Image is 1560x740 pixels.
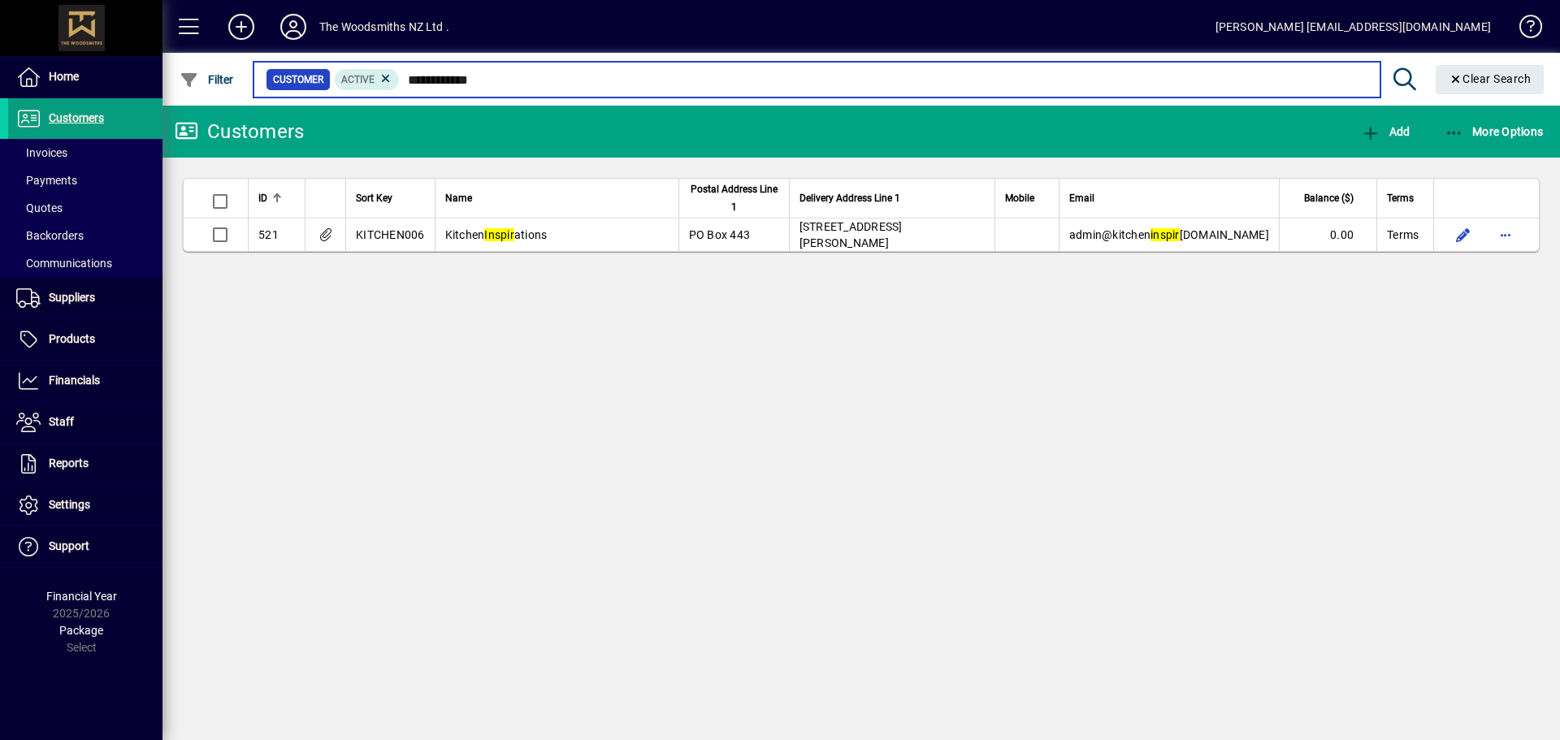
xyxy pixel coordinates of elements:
[49,111,104,124] span: Customers
[16,257,112,270] span: Communications
[1150,228,1180,241] em: inspir
[1069,189,1269,207] div: Email
[335,69,400,90] mat-chip: Activation Status: Active
[16,174,77,187] span: Payments
[49,415,74,428] span: Staff
[8,167,162,194] a: Payments
[258,189,295,207] div: ID
[356,189,392,207] span: Sort Key
[49,539,89,552] span: Support
[8,319,162,360] a: Products
[445,228,548,241] span: Kitchen ations
[273,71,323,88] span: Customer
[799,189,900,207] span: Delivery Address Line 1
[1436,65,1545,94] button: Clear
[258,228,279,241] span: 521
[1357,117,1414,146] button: Add
[49,498,90,511] span: Settings
[8,402,162,443] a: Staff
[49,374,100,387] span: Financials
[484,228,514,241] em: Inspir
[49,457,89,470] span: Reports
[689,180,779,216] span: Postal Address Line 1
[445,189,669,207] div: Name
[689,228,751,241] span: PO Box 443
[1445,125,1544,138] span: More Options
[8,361,162,401] a: Financials
[1069,228,1269,241] span: admin@kitchen [DOMAIN_NAME]
[1069,189,1094,207] span: Email
[1493,222,1519,248] button: More options
[8,194,162,222] a: Quotes
[8,444,162,484] a: Reports
[8,485,162,526] a: Settings
[8,57,162,97] a: Home
[1215,14,1491,40] div: [PERSON_NAME] [EMAIL_ADDRESS][DOMAIN_NAME]
[1387,227,1419,243] span: Terms
[8,249,162,277] a: Communications
[49,291,95,304] span: Suppliers
[16,201,63,214] span: Quotes
[180,73,234,86] span: Filter
[319,14,449,40] div: The Woodsmiths NZ Ltd .
[1304,189,1354,207] span: Balance ($)
[46,590,117,603] span: Financial Year
[8,278,162,318] a: Suppliers
[1441,117,1548,146] button: More Options
[341,74,375,85] span: Active
[356,228,425,241] span: KITCHEN006
[1289,189,1368,207] div: Balance ($)
[8,139,162,167] a: Invoices
[1387,189,1414,207] span: Terms
[1279,219,1376,251] td: 0.00
[8,526,162,567] a: Support
[1449,72,1532,85] span: Clear Search
[175,65,238,94] button: Filter
[1005,189,1034,207] span: Mobile
[215,12,267,41] button: Add
[49,332,95,345] span: Products
[258,189,267,207] span: ID
[175,119,304,145] div: Customers
[49,70,79,83] span: Home
[16,146,67,159] span: Invoices
[445,189,472,207] span: Name
[8,222,162,249] a: Backorders
[799,220,903,249] span: [STREET_ADDRESS][PERSON_NAME]
[267,12,319,41] button: Profile
[1361,125,1410,138] span: Add
[1507,3,1540,56] a: Knowledge Base
[59,624,103,637] span: Package
[16,229,84,242] span: Backorders
[1450,222,1476,248] button: Edit
[1005,189,1049,207] div: Mobile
